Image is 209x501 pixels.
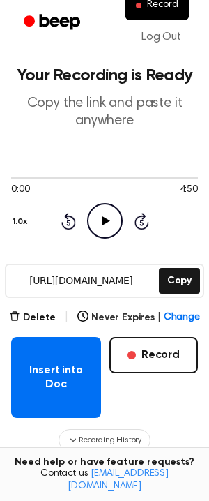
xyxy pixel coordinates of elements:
[164,311,200,325] span: Change
[11,337,101,418] button: Insert into Doc
[11,210,32,234] button: 1.0x
[11,183,29,197] span: 0:00
[79,434,141,447] span: Recording History
[14,9,93,36] a: Beep
[68,469,169,491] a: [EMAIL_ADDRESS][DOMAIN_NAME]
[180,183,198,197] span: 4:50
[157,311,161,325] span: |
[64,309,69,326] span: |
[11,67,198,84] h1: Your Recording is Ready
[77,311,200,325] button: Never Expires|Change
[9,311,56,325] button: Delete
[59,429,150,451] button: Recording History
[127,20,195,54] a: Log Out
[159,268,200,294] button: Copy
[8,468,201,493] span: Contact us
[11,95,198,130] p: Copy the link and paste it anywhere
[109,337,198,373] button: Record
